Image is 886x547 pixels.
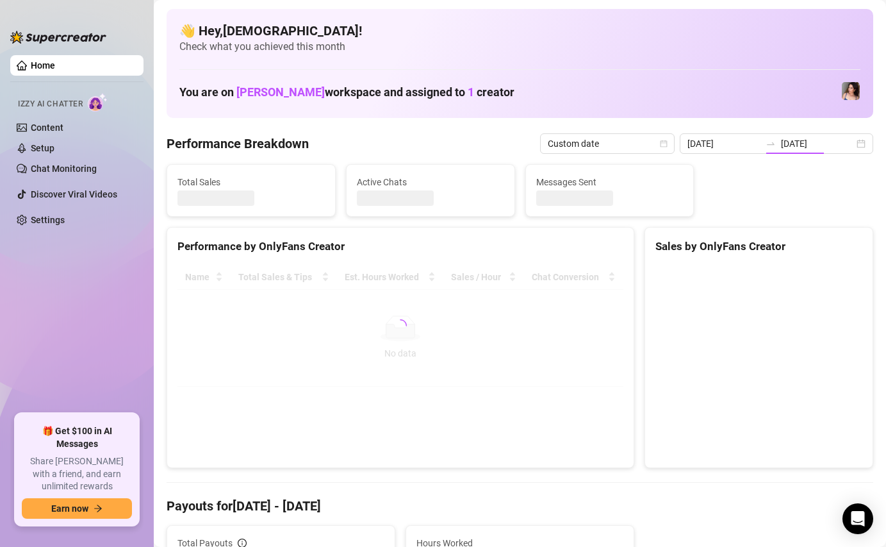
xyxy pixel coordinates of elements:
[22,425,132,450] span: 🎁 Get $100 in AI Messages
[31,189,117,199] a: Discover Viral Videos
[236,85,325,99] span: [PERSON_NAME]
[548,134,667,153] span: Custom date
[687,137,760,151] input: Start date
[766,139,776,149] span: swap-right
[31,143,54,153] a: Setup
[88,93,108,112] img: AI Chatter
[18,98,83,110] span: Izzy AI Chatter
[781,137,854,151] input: End date
[660,140,668,147] span: calendar
[22,498,132,519] button: Earn nowarrow-right
[10,31,106,44] img: logo-BBDzfeDw.svg
[51,503,88,514] span: Earn now
[536,175,684,189] span: Messages Sent
[177,175,325,189] span: Total Sales
[31,122,63,133] a: Content
[179,22,860,40] h4: 👋 Hey, [DEMOGRAPHIC_DATA] !
[842,503,873,534] div: Open Intercom Messenger
[179,85,514,99] h1: You are on workspace and assigned to creator
[766,139,776,149] span: to
[468,85,474,99] span: 1
[179,40,860,54] span: Check what you achieved this month
[94,504,103,513] span: arrow-right
[357,175,504,189] span: Active Chats
[31,164,97,174] a: Chat Monitoring
[31,60,55,71] a: Home
[22,455,132,493] span: Share [PERSON_NAME] with a friend, and earn unlimited rewards
[31,215,65,225] a: Settings
[167,135,309,153] h4: Performance Breakdown
[842,82,860,100] img: Lauren
[177,238,623,255] div: Performance by OnlyFans Creator
[167,497,873,515] h4: Payouts for [DATE] - [DATE]
[655,238,862,255] div: Sales by OnlyFans Creator
[392,317,409,333] span: loading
